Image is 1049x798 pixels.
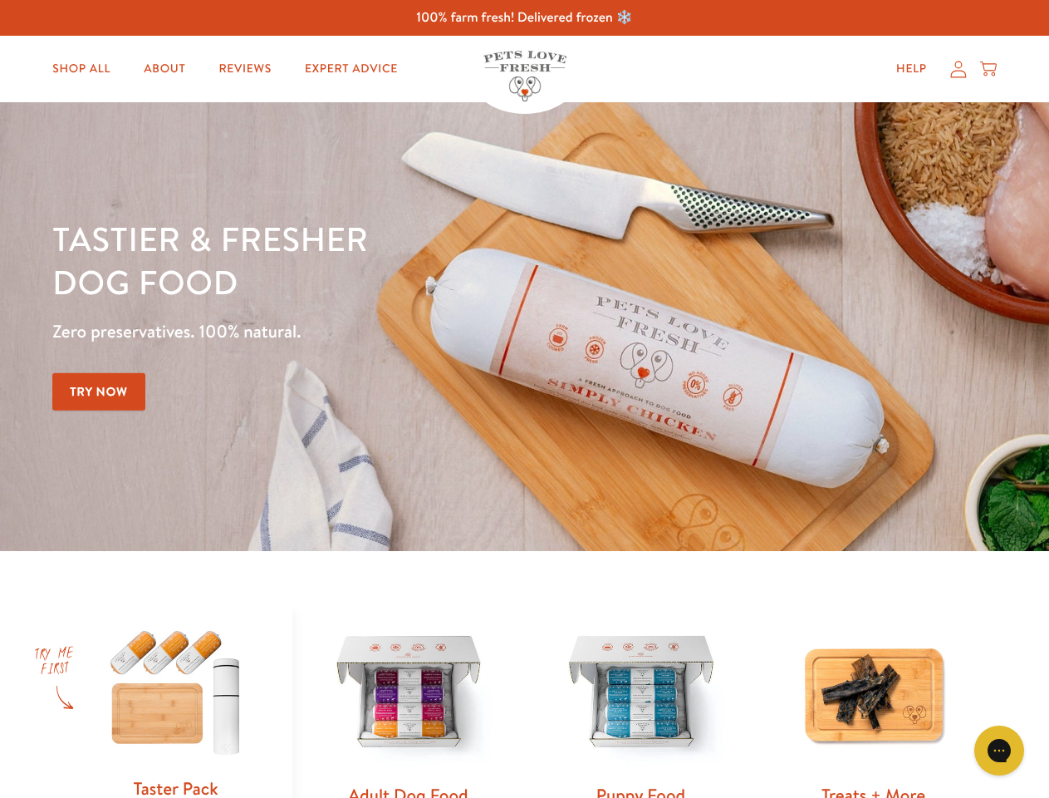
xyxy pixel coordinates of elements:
[39,52,124,86] a: Shop All
[205,52,284,86] a: Reviews
[52,317,682,347] p: Zero preservatives. 100% natural.
[52,217,682,303] h1: Tastier & fresher dog food
[130,52,199,86] a: About
[292,52,411,86] a: Expert Advice
[966,720,1032,781] iframe: Gorgias live chat messenger
[52,373,145,411] a: Try Now
[483,51,566,101] img: Pets Love Fresh
[883,52,940,86] a: Help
